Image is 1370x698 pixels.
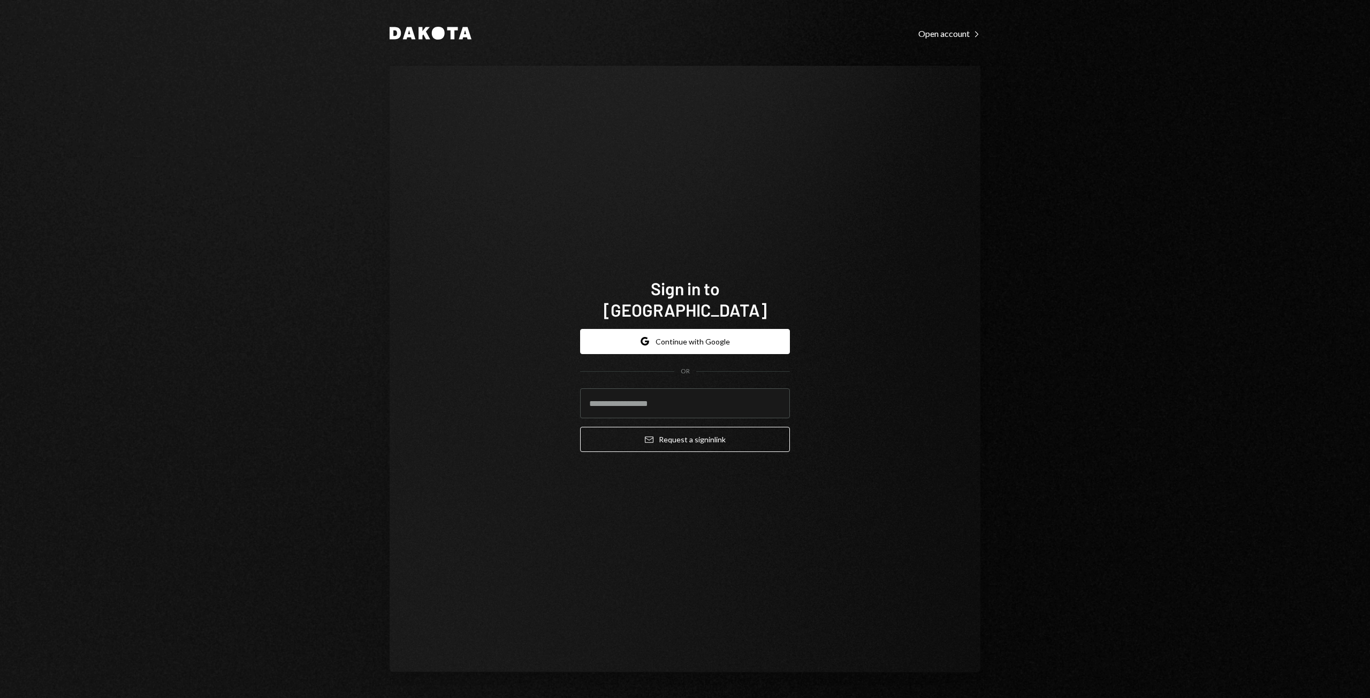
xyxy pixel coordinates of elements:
[918,28,980,39] div: Open account
[681,367,690,376] div: OR
[918,27,980,39] a: Open account
[580,329,790,354] button: Continue with Google
[580,427,790,452] button: Request a signinlink
[580,278,790,320] h1: Sign in to [GEOGRAPHIC_DATA]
